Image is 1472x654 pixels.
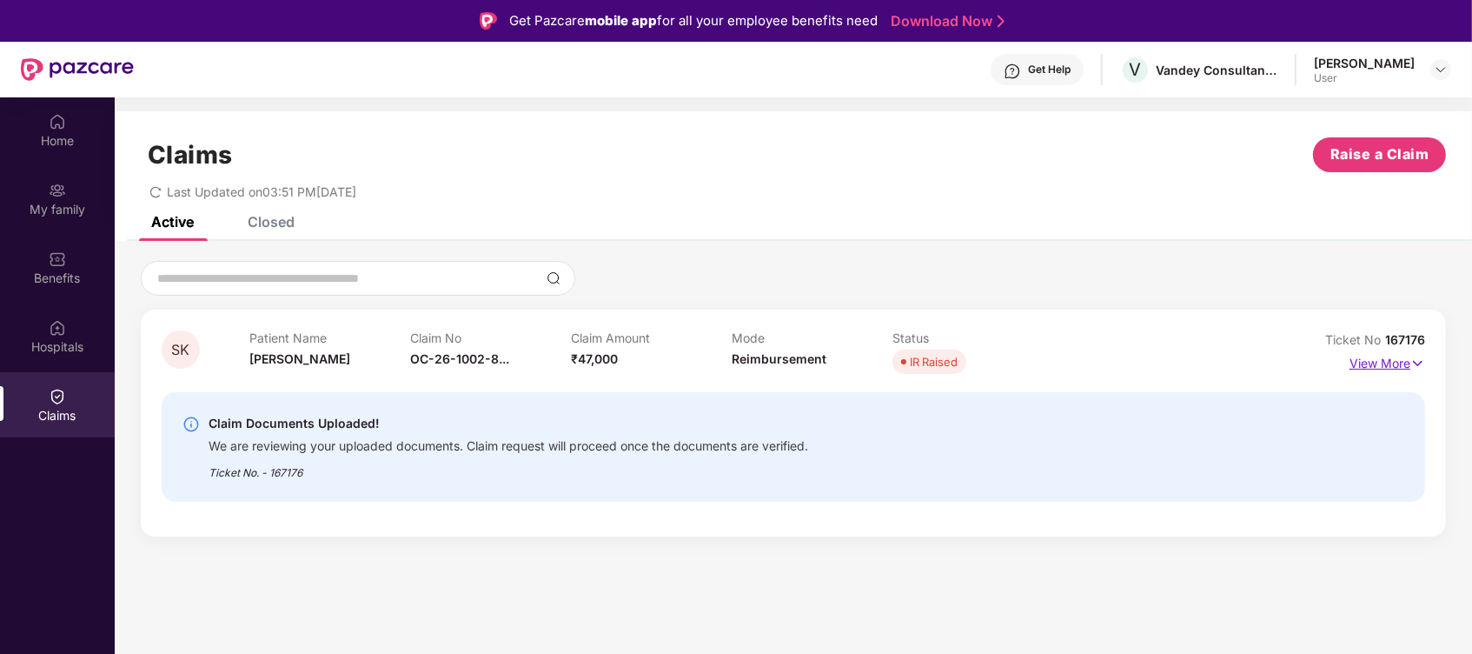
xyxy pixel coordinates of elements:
img: svg+xml;base64,PHN2ZyB3aWR0aD0iMjAiIGhlaWdodD0iMjAiIHZpZXdCb3g9IjAgMCAyMCAyMCIgZmlsbD0ibm9uZSIgeG... [49,182,66,199]
div: We are reviewing your uploaded documents. Claim request will proceed once the documents are verif... [209,434,808,454]
div: Ticket No. - 167176 [209,454,808,481]
div: User [1314,71,1415,85]
img: svg+xml;base64,PHN2ZyBpZD0iSG9tZSIgeG1sbnM9Imh0dHA6Ly93d3cudzMub3JnLzIwMDAvc3ZnIiB3aWR0aD0iMjAiIG... [49,113,66,130]
strong: mobile app [585,12,657,29]
img: New Pazcare Logo [21,58,134,81]
img: svg+xml;base64,PHN2ZyBpZD0iSG9zcGl0YWxzIiB4bWxucz0iaHR0cDovL3d3dy53My5vcmcvMjAwMC9zdmciIHdpZHRoPS... [49,319,66,337]
p: Patient Name [249,330,410,345]
span: OC-26-1002-8... [410,351,509,366]
span: Ticket No [1325,332,1385,347]
img: svg+xml;base64,PHN2ZyB4bWxucz0iaHR0cDovL3d3dy53My5vcmcvMjAwMC9zdmciIHdpZHRoPSIxNyIgaGVpZ2h0PSIxNy... [1410,354,1425,373]
div: Active [151,213,194,230]
div: Vandey Consultancy Services Private limited [1156,62,1277,78]
p: Claim No [410,330,571,345]
span: ₹47,000 [571,351,618,366]
p: Status [892,330,1053,345]
img: svg+xml;base64,PHN2ZyBpZD0iSGVscC0zMngzMiIgeG1sbnM9Imh0dHA6Ly93d3cudzMub3JnLzIwMDAvc3ZnIiB3aWR0aD... [1004,63,1021,80]
span: V [1130,59,1142,80]
span: 167176 [1385,332,1425,347]
span: SK [172,343,190,357]
p: Mode [732,330,892,345]
img: svg+xml;base64,PHN2ZyBpZD0iQmVuZWZpdHMiIHhtbG5zPSJodHRwOi8vd3d3LnczLm9yZy8yMDAwL3N2ZyIgd2lkdGg9Ij... [49,250,66,268]
span: [PERSON_NAME] [249,351,350,366]
p: Claim Amount [571,330,732,345]
img: svg+xml;base64,PHN2ZyBpZD0iRHJvcGRvd24tMzJ4MzIiIHhtbG5zPSJodHRwOi8vd3d3LnczLm9yZy8yMDAwL3N2ZyIgd2... [1434,63,1448,77]
img: svg+xml;base64,PHN2ZyBpZD0iU2VhcmNoLTMyeDMyIiB4bWxucz0iaHR0cDovL3d3dy53My5vcmcvMjAwMC9zdmciIHdpZH... [547,271,560,285]
div: Get Pazcare for all your employee benefits need [509,10,878,31]
span: Last Updated on 03:51 PM[DATE] [167,184,356,199]
div: Claim Documents Uploaded! [209,413,808,434]
img: Stroke [998,12,1005,30]
h1: Claims [148,140,233,170]
div: IR Raised [910,353,958,370]
div: Closed [248,213,295,230]
div: Get Help [1028,63,1071,77]
img: svg+xml;base64,PHN2ZyBpZD0iQ2xhaW0iIHhtbG5zPSJodHRwOi8vd3d3LnczLm9yZy8yMDAwL3N2ZyIgd2lkdGg9IjIwIi... [49,388,66,405]
img: Logo [480,12,497,30]
button: Raise a Claim [1313,137,1446,172]
img: svg+xml;base64,PHN2ZyBpZD0iSW5mby0yMHgyMCIgeG1sbnM9Imh0dHA6Ly93d3cudzMub3JnLzIwMDAvc3ZnIiB3aWR0aD... [182,416,200,433]
div: [PERSON_NAME] [1314,55,1415,71]
span: Raise a Claim [1330,143,1429,165]
span: Reimbursement [732,351,826,366]
a: Download Now [891,12,999,30]
span: redo [149,184,162,199]
p: View More [1349,350,1425,373]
